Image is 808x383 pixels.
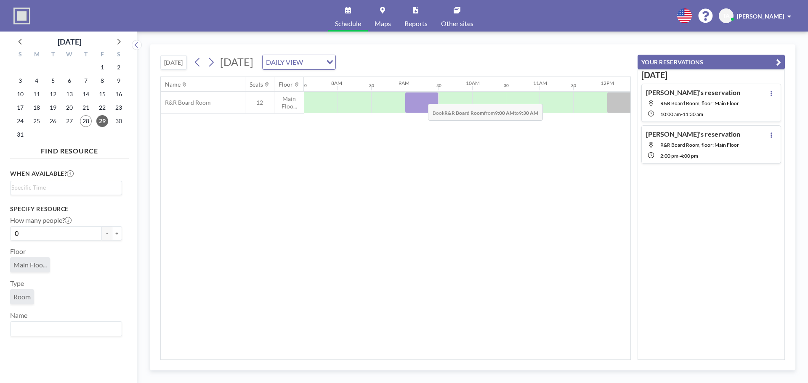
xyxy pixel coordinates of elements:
button: - [102,226,112,240]
span: Book from to [428,104,543,121]
div: Name [165,81,181,88]
div: Seats [250,81,263,88]
div: 11AM [533,80,547,86]
span: Thursday, August 28, 2025 [80,115,92,127]
span: 10:00 AM [660,111,681,117]
span: Schedule [335,20,361,27]
span: Sunday, August 3, 2025 [14,75,26,87]
span: Main Floo... [13,261,47,269]
span: Friday, August 15, 2025 [96,88,108,100]
span: [DATE] [220,55,253,68]
span: Tuesday, August 26, 2025 [47,115,59,127]
span: Wednesday, August 13, 2025 [64,88,75,100]
span: Friday, August 1, 2025 [96,61,108,73]
button: [DATE] [160,55,187,70]
label: Name [10,311,27,320]
label: How many people? [10,216,72,225]
span: Wednesday, August 27, 2025 [64,115,75,127]
span: 4:00 PM [680,153,698,159]
span: Thursday, August 7, 2025 [80,75,92,87]
span: Saturday, August 16, 2025 [113,88,125,100]
div: 30 [571,83,576,88]
div: Search for option [263,55,335,69]
h3: Specify resource [10,205,122,213]
span: Friday, August 29, 2025 [96,115,108,127]
h4: [PERSON_NAME]'s reservation [646,88,740,97]
div: F [94,50,110,61]
span: [PERSON_NAME] [737,13,784,20]
div: 9AM [399,80,409,86]
div: 12PM [601,80,614,86]
input: Search for option [11,323,117,334]
span: 12 [245,99,274,106]
span: R&R Board Room, floor: Main Floor [660,100,739,106]
span: Reports [404,20,428,27]
div: 30 [436,83,441,88]
div: M [29,50,45,61]
div: [DATE] [58,36,81,48]
span: Sunday, August 17, 2025 [14,102,26,114]
div: Search for option [11,181,122,194]
span: Monday, August 11, 2025 [31,88,43,100]
span: Thursday, August 21, 2025 [80,102,92,114]
span: Sunday, August 10, 2025 [14,88,26,100]
div: 10AM [466,80,480,86]
span: Thursday, August 14, 2025 [80,88,92,100]
h3: [DATE] [641,70,781,80]
span: Friday, August 22, 2025 [96,102,108,114]
input: Search for option [306,57,322,68]
span: - [678,153,680,159]
span: Sunday, August 31, 2025 [14,129,26,140]
span: Wednesday, August 20, 2025 [64,102,75,114]
div: T [45,50,61,61]
span: 2:00 PM [660,153,678,159]
img: organization-logo [13,8,30,24]
div: Search for option [11,322,122,336]
span: Saturday, August 2, 2025 [113,61,125,73]
span: - [681,111,683,117]
div: W [61,50,78,61]
button: + [112,226,122,240]
span: Wednesday, August 6, 2025 [64,75,75,87]
span: R&R Board Room, floor: Main Floor [660,142,739,148]
span: DAILY VIEW [264,57,305,68]
div: 30 [504,83,509,88]
div: 30 [369,83,374,88]
input: Search for option [11,183,117,192]
h4: [PERSON_NAME]'s reservation [646,130,740,138]
b: 9:30 AM [519,110,538,116]
b: R&R Board Room [444,110,484,116]
div: 8AM [331,80,342,86]
span: TA [723,12,730,20]
span: Saturday, August 30, 2025 [113,115,125,127]
span: Tuesday, August 19, 2025 [47,102,59,114]
span: Main Floo... [274,95,304,110]
div: Floor [279,81,293,88]
span: Monday, August 4, 2025 [31,75,43,87]
div: S [110,50,127,61]
b: 9:00 AM [495,110,514,116]
span: 11:30 AM [683,111,703,117]
span: R&R Board Room [161,99,211,106]
span: Saturday, August 23, 2025 [113,102,125,114]
button: YOUR RESERVATIONS [638,55,785,69]
div: T [77,50,94,61]
span: Other sites [441,20,473,27]
span: Room [13,293,31,301]
span: Tuesday, August 12, 2025 [47,88,59,100]
label: Type [10,279,24,288]
span: Monday, August 18, 2025 [31,102,43,114]
span: Monday, August 25, 2025 [31,115,43,127]
label: Floor [10,247,26,256]
span: Tuesday, August 5, 2025 [47,75,59,87]
div: 30 [302,83,307,88]
span: Sunday, August 24, 2025 [14,115,26,127]
span: Saturday, August 9, 2025 [113,75,125,87]
span: Friday, August 8, 2025 [96,75,108,87]
span: Maps [375,20,391,27]
div: S [12,50,29,61]
h4: FIND RESOURCE [10,143,129,155]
